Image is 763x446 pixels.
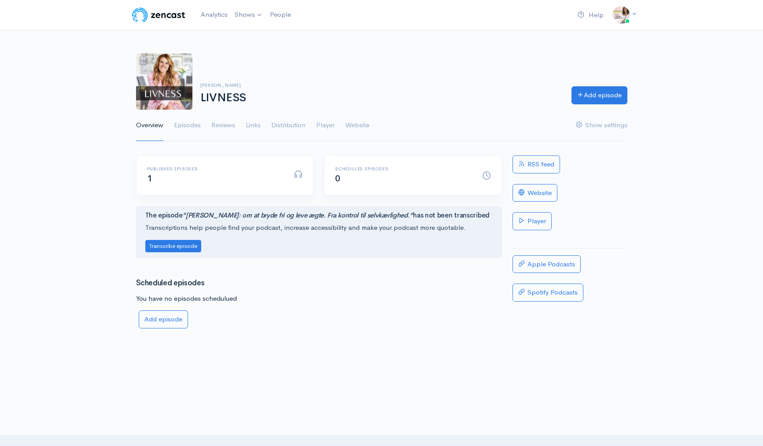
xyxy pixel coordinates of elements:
button: Transcribe episode [145,240,201,253]
i: "[PERSON_NAME]: om at bryde fri og leve ægte. Fra kontrol til selvkærlighed." [182,211,413,219]
img: ZenCast Logo [131,6,187,24]
a: Overview [136,110,163,141]
a: Analytics [197,5,231,24]
h3: Scheduled episodes [136,279,502,288]
h6: Published episodes [147,166,284,171]
h6: Scheduled episodes [335,166,472,171]
h1: LIVNESS [200,92,561,104]
a: People [266,5,295,24]
p: You have no episodes schedulued [136,294,502,304]
h6: [PERSON_NAME] [200,83,561,88]
a: Apple Podcasts [512,255,581,273]
a: Help [574,6,607,25]
span: 1 [147,173,152,184]
a: Transcribe episode [145,241,201,250]
a: Add episode [571,86,627,104]
a: Links [246,110,261,141]
a: RSS feed [512,155,560,173]
a: Shows [231,5,266,25]
img: ... [612,6,630,24]
a: Reviews [211,110,235,141]
a: Website [345,110,369,141]
p: Transcriptions help people find your podcast, increase accessibility and make your podcast more q... [145,223,493,233]
a: Distribution [271,110,306,141]
a: Spotify Podcasts [512,284,583,302]
h4: The episode has not been transcribed [145,212,493,219]
a: Player [316,110,335,141]
span: 0 [335,173,340,184]
a: Episodes [174,110,201,141]
a: Show settings [576,110,627,141]
a: Player [512,212,552,230]
a: Add episode [139,310,188,328]
a: Website [512,184,557,202]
